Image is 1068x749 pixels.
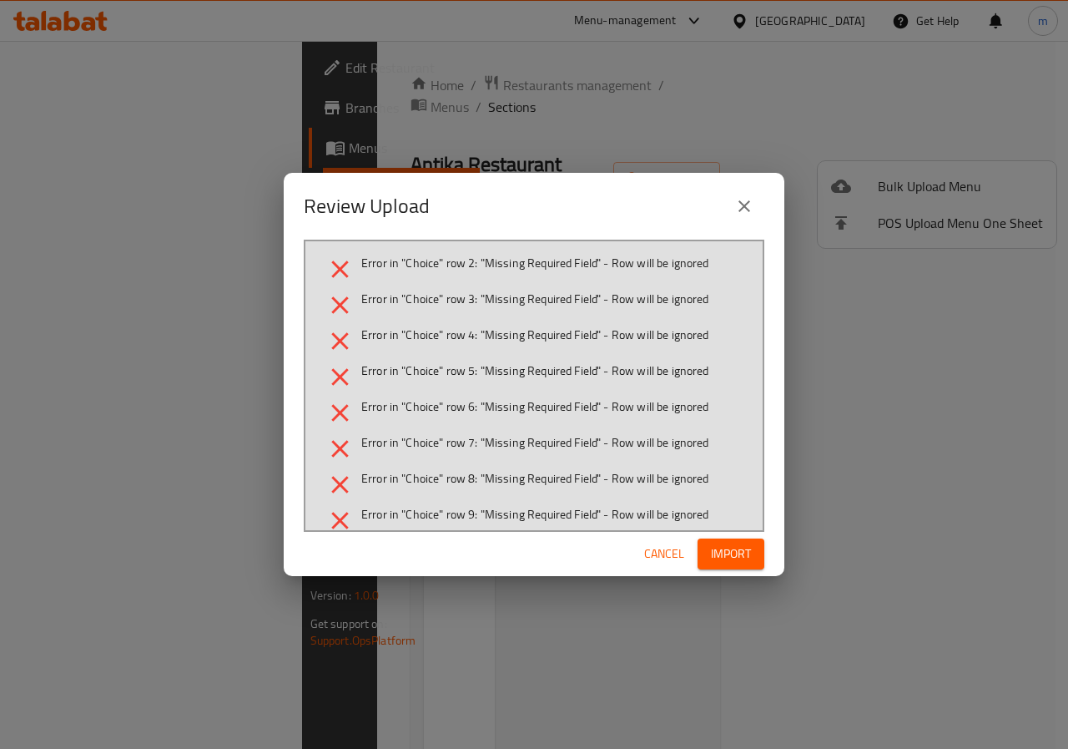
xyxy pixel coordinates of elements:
[644,544,684,564] span: Cancel
[361,255,709,271] span: Error in "Choice" row 2: "Missing Required Field" - Row will be ignored
[361,326,709,343] span: Error in "Choice" row 4: "Missing Required Field" - Row will be ignored
[361,362,709,379] span: Error in "Choice" row 5: "Missing Required Field" - Row will be ignored
[361,470,709,487] span: Error in "Choice" row 8: "Missing Required Field" - Row will be ignored
[724,186,764,226] button: close
[361,398,709,415] span: Error in "Choice" row 6: "Missing Required Field" - Row will be ignored
[304,193,430,220] h2: Review Upload
[361,291,709,307] span: Error in "Choice" row 3: "Missing Required Field" - Row will be ignored
[711,544,751,564] span: Import
[361,434,709,451] span: Error in "Choice" row 7: "Missing Required Field" - Row will be ignored
[637,539,691,569] button: Cancel
[698,539,764,569] button: Import
[361,506,709,523] span: Error in "Choice" row 9: "Missing Required Field" - Row will be ignored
